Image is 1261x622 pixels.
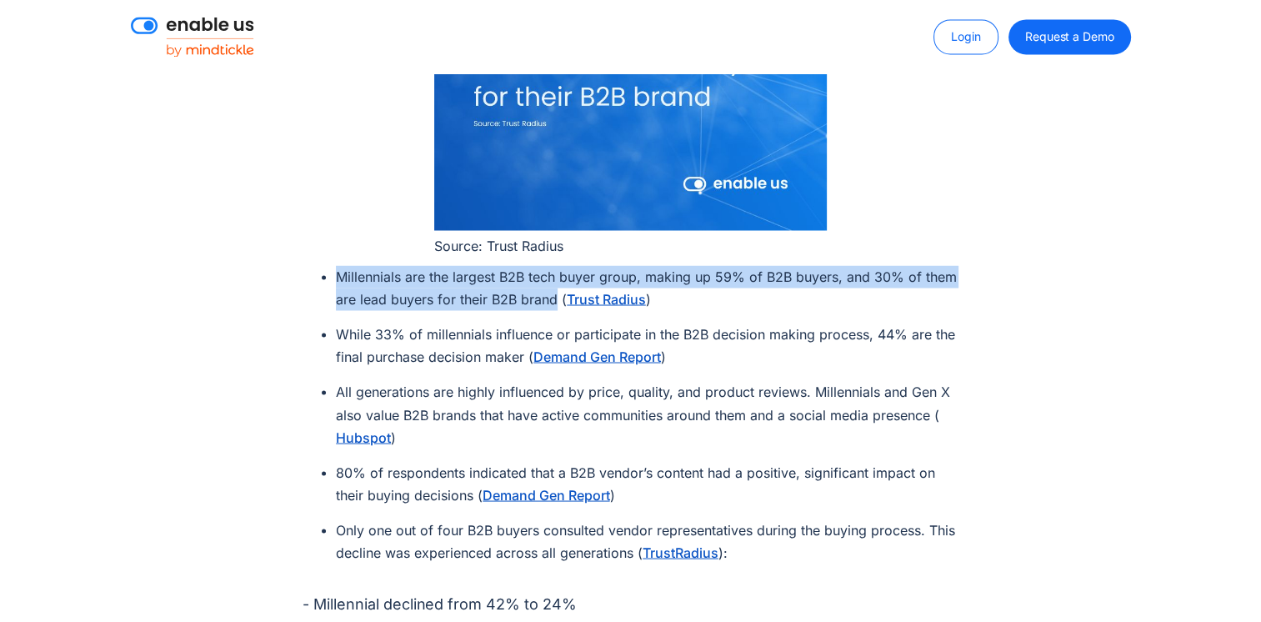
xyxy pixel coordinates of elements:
li: While 33% of millennials influence or participate in the B2B decision making process, 44% are the... [336,323,958,368]
li: All generations are highly influenced by price, quality, and product reviews. Millennials and Gen... [336,380,958,449]
a: TrustRadius [643,542,718,562]
figcaption: Source: Trust Radius [434,234,828,256]
li: Millennials are the largest B2B tech buyer group, making up 59% of B2B buyers, and 30% of them ar... [336,265,958,310]
a: Hubspot [336,427,391,447]
p: - Millennial declined from 42% to 24% [303,590,958,617]
li: 80% of respondents indicated that a B2B vendor’s content had a positive, significant impact on th... [336,461,958,506]
a: Login [933,19,998,54]
a: Request a Demo [1008,19,1131,54]
a: Demand Gen Report [533,346,660,366]
a: Demand Gen Report [483,484,609,504]
li: Only one out of four B2B buyers consulted vendor representatives during the buying process. This ... [336,519,958,564]
a: Trust Radius [567,288,646,308]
